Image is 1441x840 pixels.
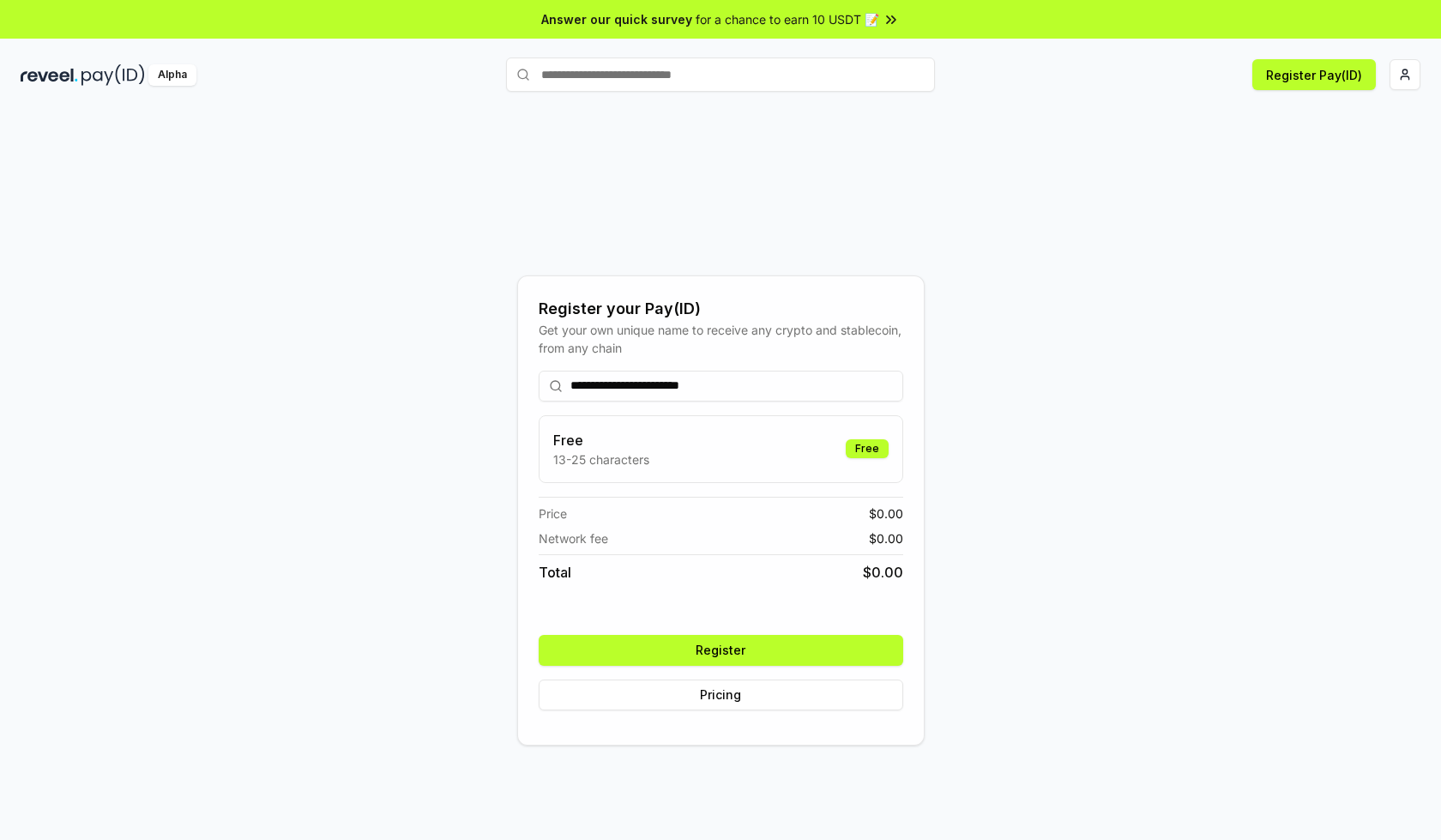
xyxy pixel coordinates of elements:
span: $ 0.00 [869,505,903,523]
span: for a chance to earn 10 USDT 📝 [696,10,879,28]
span: Network fee [539,529,608,547]
h3: Free [553,430,649,450]
span: Total [539,562,571,583]
div: Alpha [148,64,196,86]
span: $ 0.00 [869,529,903,547]
button: Register Pay(ID) [1252,59,1376,90]
span: Price [539,505,567,523]
div: Register your Pay(ID) [539,297,903,321]
p: 13-25 characters [553,450,649,468]
button: Pricing [539,680,903,710]
span: Answer our quick survey [541,10,692,28]
button: Register [539,635,903,666]
img: pay_id [81,64,145,86]
div: Free [846,439,889,458]
img: reveel_dark [21,64,78,86]
span: $ 0.00 [863,562,903,583]
div: Get your own unique name to receive any crypto and stablecoin, from any chain [539,321,903,357]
